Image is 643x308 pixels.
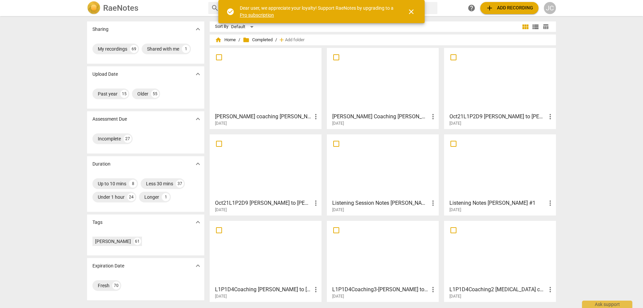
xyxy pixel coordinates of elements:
div: Longer [144,194,159,200]
div: Fresh [98,282,110,289]
span: [DATE] [449,121,461,126]
div: 61 [134,238,141,245]
span: [DATE] [449,294,461,299]
div: Up to 10 mins [98,180,126,187]
a: Listening Session Notes [PERSON_NAME][DATE] [329,137,436,212]
div: My recordings [98,46,127,52]
button: Close [403,4,419,20]
h3: Oct21L1P2D9 Pam to Amy [215,199,312,207]
span: expand_more [194,262,202,270]
div: 24 [127,193,135,201]
span: help [468,4,476,12]
span: Home [215,37,236,43]
button: Show more [193,217,203,227]
button: Tile view [520,22,530,32]
span: view_list [531,23,540,31]
span: [DATE] [215,207,227,213]
button: Upload [480,2,539,14]
span: expand_more [194,160,202,168]
button: Show more [193,261,203,271]
div: 15 [120,90,128,98]
h3: L1P1D4Coaching Kim to Ashley [215,286,312,294]
span: more_vert [312,113,320,121]
div: 27 [124,135,132,143]
span: more_vert [429,199,437,207]
span: folder [243,37,249,43]
span: more_vert [312,286,320,294]
div: 1 [182,45,190,53]
span: / [275,38,277,43]
p: Sharing [92,26,109,33]
h3: Oct21L1P2D9 Amy to Pam [449,113,546,121]
a: [PERSON_NAME] Coaching [PERSON_NAME] - Final Performance Evaluation[DATE] [329,50,436,126]
div: 69 [130,45,138,53]
span: close [407,8,415,16]
a: Listening Notes [PERSON_NAME] #1[DATE] [446,137,554,212]
span: more_vert [312,199,320,207]
span: home [215,37,222,43]
span: Completed [243,37,273,43]
div: 1 [162,193,170,201]
span: more_vert [429,113,437,121]
p: Assessment Due [92,116,127,123]
a: L1P1D4Coaching2 [MEDICAL_DATA] coaching [PERSON_NAME][DATE] [446,223,554,299]
div: Older [137,90,148,97]
span: Add recording [486,4,533,12]
div: Under 1 hour [98,194,125,200]
p: Duration [92,161,111,168]
span: more_vert [429,286,437,294]
a: Help [466,2,478,14]
a: L1P1D4Coaching3-[PERSON_NAME] to [PERSON_NAME][DATE] [329,223,436,299]
button: JC [544,2,556,14]
div: 37 [176,180,184,188]
div: Ask support [582,301,632,308]
a: LogoRaeNotes [87,1,203,15]
span: add [486,4,494,12]
div: Shared with me [147,46,179,52]
span: expand_more [194,115,202,123]
div: Incomplete [98,135,121,142]
span: expand_more [194,25,202,33]
a: Pro subscription [240,12,274,18]
span: more_vert [546,113,554,121]
div: [PERSON_NAME] [95,238,131,245]
span: check_circle [226,8,234,16]
div: Default [231,21,256,32]
h3: Listening Session Notes Kelly H [332,199,429,207]
span: add [278,37,285,43]
span: search [211,4,219,12]
span: expand_more [194,70,202,78]
div: 8 [129,180,137,188]
button: List view [530,22,541,32]
button: Table view [541,22,551,32]
p: Tags [92,219,102,226]
span: / [238,38,240,43]
span: [DATE] [332,207,344,213]
a: Oct21L1P2D9 [PERSON_NAME] to [PERSON_NAME][DATE] [212,137,319,212]
span: [DATE] [332,121,344,126]
button: Show more [193,159,203,169]
div: Dear user, we appreciate your loyalty! Support RaeNotes by upgrading to a [240,5,395,18]
h3: Matt coaching Jess 10-31-23 [215,113,312,121]
span: Add folder [285,38,304,43]
h3: Jess Coaching Lucia - Final Performance Evaluation [332,113,429,121]
a: [PERSON_NAME] coaching [PERSON_NAME] [DATE][DATE] [212,50,319,126]
span: more_vert [546,286,554,294]
button: Show more [193,24,203,34]
div: Past year [98,90,118,97]
div: 70 [112,282,120,290]
p: Expiration Date [92,262,124,269]
p: Upload Date [92,71,118,78]
h3: L1P1D4Coaching3-Ashley to Kim [332,286,429,294]
span: table_chart [543,23,549,30]
img: Logo [87,1,100,15]
button: Show more [193,69,203,79]
a: L1P1D4Coaching [PERSON_NAME] to [PERSON_NAME][DATE] [212,223,319,299]
span: [DATE] [332,294,344,299]
div: Less 30 mins [146,180,173,187]
h2: RaeNotes [103,3,138,13]
span: more_vert [546,199,554,207]
h3: Listening Notes Debbie Rowe #1 [449,199,546,207]
span: [DATE] [215,121,227,126]
span: view_module [521,23,529,31]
